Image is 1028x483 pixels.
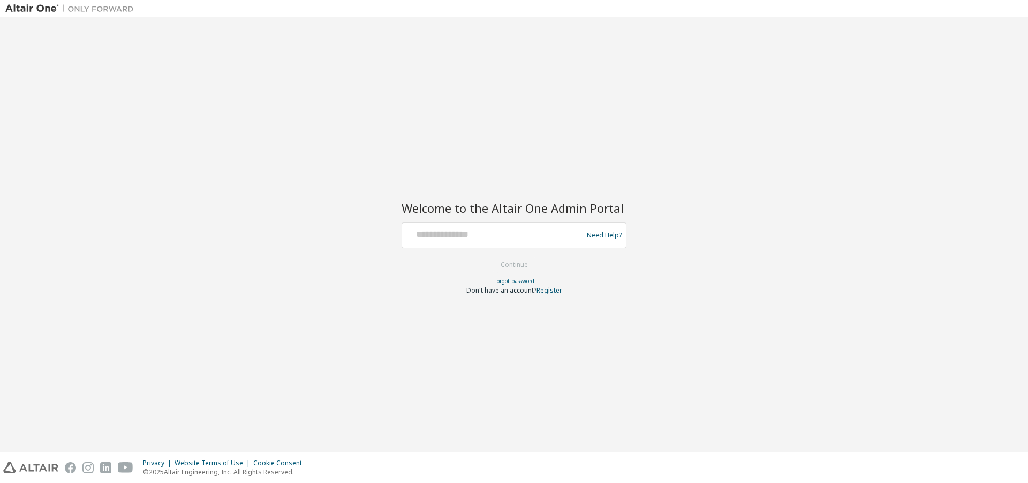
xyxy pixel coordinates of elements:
[253,459,308,467] div: Cookie Consent
[536,286,562,295] a: Register
[494,277,534,285] a: Forgot password
[65,462,76,473] img: facebook.svg
[175,459,253,467] div: Website Terms of Use
[466,286,536,295] span: Don't have an account?
[5,3,139,14] img: Altair One
[143,467,308,477] p: © 2025 Altair Engineering, Inc. All Rights Reserved.
[118,462,133,473] img: youtube.svg
[3,462,58,473] img: altair_logo.svg
[143,459,175,467] div: Privacy
[82,462,94,473] img: instagram.svg
[100,462,111,473] img: linkedin.svg
[402,200,626,216] h2: Welcome to the Altair One Admin Portal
